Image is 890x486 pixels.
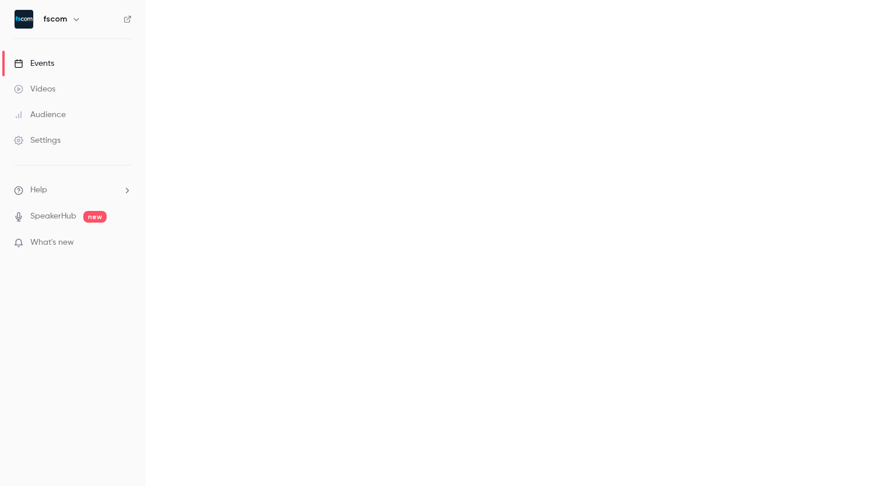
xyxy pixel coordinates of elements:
img: fscom [15,10,33,29]
span: new [83,211,107,223]
div: Events [14,58,54,69]
div: Videos [14,83,55,95]
span: What's new [30,237,74,249]
div: Settings [14,135,61,146]
span: Help [30,184,47,196]
a: SpeakerHub [30,210,76,223]
h6: fscom [43,13,67,25]
div: Audience [14,109,66,121]
li: help-dropdown-opener [14,184,132,196]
